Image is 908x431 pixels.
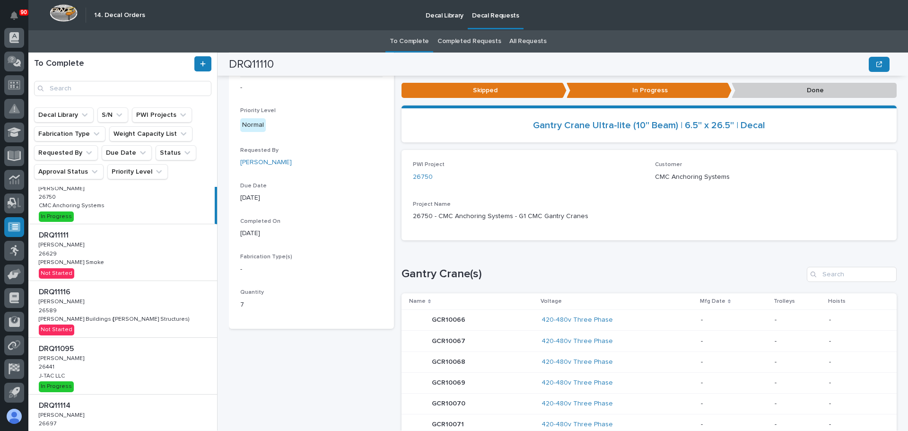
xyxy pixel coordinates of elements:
p: [PERSON_NAME] Smoke [39,257,106,266]
p: Voltage [541,296,562,307]
p: GCR10068 [432,356,467,366]
p: - [701,379,767,387]
a: 420-480v Three Phase [541,316,613,324]
p: [PERSON_NAME] [39,353,86,362]
button: Notifications [4,6,24,26]
a: 26750 [413,172,433,182]
div: In Progress [39,381,74,392]
a: All Requests [509,30,546,53]
p: - [240,83,383,93]
h2: 14. Decal Orders [94,11,145,19]
p: - [829,400,882,408]
input: Search [807,267,897,282]
p: 26589 [39,306,59,314]
p: - [701,400,767,408]
p: In Progress [567,83,732,98]
p: GCR10071 [432,419,466,429]
a: 420-480v Three Phase [541,379,613,387]
div: Normal [240,118,266,132]
button: Approval Status [34,164,104,179]
a: 420-480v Three Phase [541,358,613,366]
a: 420-480v Three Phase [541,400,613,408]
p: [DATE] [240,229,383,238]
span: Customer [655,162,682,167]
p: Skipped [402,83,567,98]
p: - [829,358,882,366]
span: Completed On [240,219,280,224]
p: - [775,379,821,387]
button: Requested By [34,145,98,160]
tr: GCR10070GCR10070 420-480v Three Phase --- [402,393,897,414]
p: 7 [240,300,383,310]
tr: GCR10066GCR10066 420-480v Three Phase --- [402,310,897,331]
p: 26697 [39,419,58,427]
p: [PERSON_NAME] Buildings ([PERSON_NAME] Structures) [39,314,192,323]
button: S/N [97,107,128,123]
p: - [829,421,882,429]
a: DRQ11111DRQ11111 [PERSON_NAME][PERSON_NAME] 2662926629 [PERSON_NAME] Smoke[PERSON_NAME] Smoke Not... [28,224,217,281]
tr: GCR10069GCR10069 420-480v Three Phase --- [402,372,897,393]
div: Not Started [39,268,74,279]
p: Trolleys [774,296,795,307]
p: - [829,316,882,324]
a: 420-480v Three Phase [541,421,613,429]
p: GCR10069 [432,377,467,387]
span: Quantity [240,290,264,295]
p: 90 [21,9,27,16]
span: Project Name [413,202,451,207]
p: - [775,358,821,366]
a: DRQ11116DRQ11116 [PERSON_NAME][PERSON_NAME] 2658926589 [PERSON_NAME] Buildings ([PERSON_NAME] Str... [28,281,217,338]
p: - [701,358,767,366]
p: 26441 [39,362,56,370]
span: PWI Project [413,162,445,167]
img: Workspace Logo [50,4,78,22]
p: DRQ11116 [39,286,72,297]
input: Search [34,81,211,96]
p: J-TAC LLC [39,371,67,379]
p: Hoists [828,296,846,307]
a: Completed Requests [437,30,501,53]
p: - [701,421,767,429]
h1: To Complete [34,59,192,69]
p: [PERSON_NAME] [39,240,86,248]
span: Due Date [240,183,267,189]
p: 26750 - CMC Anchoring Systems - G1 CMC Gantry Cranes [413,211,885,221]
p: [PERSON_NAME] [39,410,86,419]
p: [DATE] [240,193,383,203]
div: Notifications90 [12,11,24,26]
h2: DRQ11110 [229,58,274,71]
button: Priority Level [107,164,168,179]
p: DRQ11111 [39,229,70,240]
button: users-avatar [4,406,24,426]
p: - [701,316,767,324]
button: PWI Projects [132,107,192,123]
p: 26629 [39,249,59,257]
p: DRQ11114 [39,399,72,410]
p: - [240,264,383,274]
button: Decal Library [34,107,94,123]
p: CMC Anchoring Systems [39,201,106,209]
button: Weight Capacity List [109,126,192,141]
p: Mfg Date [700,296,725,307]
p: - [775,316,821,324]
tr: GCR10067GCR10067 420-480v Three Phase --- [402,331,897,352]
p: [PERSON_NAME] [39,184,86,192]
p: GCR10070 [432,398,467,408]
p: GCR10066 [432,314,467,324]
a: To Complete [390,30,429,53]
p: DRQ11095 [39,343,76,353]
h1: Gantry Crane(s) [402,267,803,281]
p: - [775,400,821,408]
span: Priority Level [240,108,276,114]
button: Fabrication Type [34,126,105,141]
p: - [775,337,821,345]
a: [PERSON_NAME] [240,158,292,167]
p: - [829,337,882,345]
p: GCR10067 [432,335,467,345]
p: [PERSON_NAME] [39,297,86,305]
p: - [701,337,767,345]
span: Fabrication Type(s) [240,254,292,260]
p: - [775,421,821,429]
